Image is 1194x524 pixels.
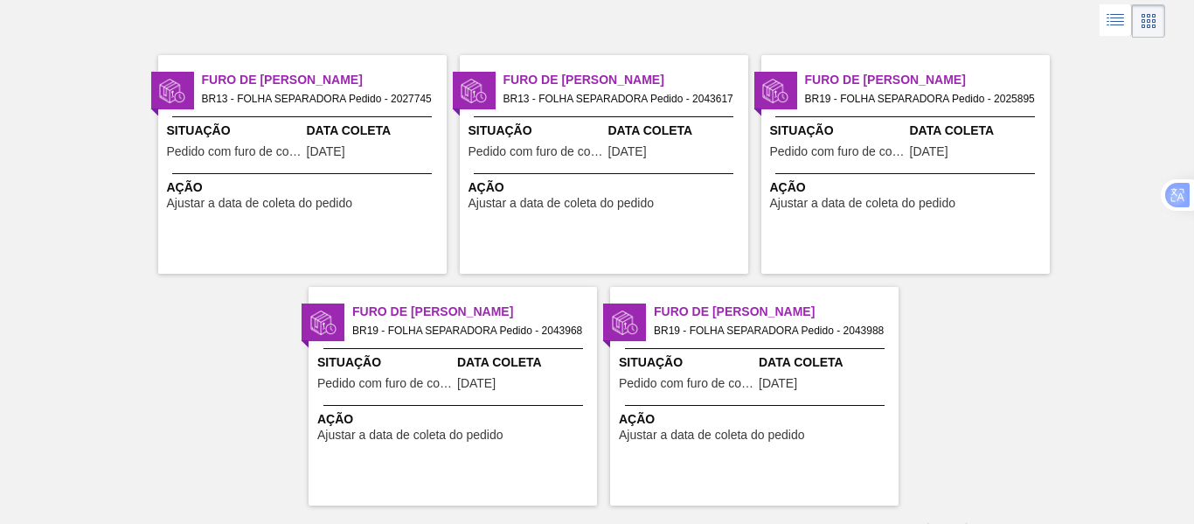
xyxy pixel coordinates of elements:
span: Data Coleta [307,122,442,140]
span: Furo de Coleta [352,303,597,321]
span: 12/10/2025 [910,145,948,158]
span: BR13 - FOLHA SEPARADORA Pedido - 2043617 [503,89,734,108]
span: BR13 - FOLHA SEPARADORA Pedido - 2027745 [202,89,433,108]
span: Pedido com furo de coleta [167,145,302,158]
span: Ajustar a data de coleta do pedido [167,197,353,210]
span: 08/10/2025 [307,145,345,158]
span: Pedido com furo de coleta [619,377,754,390]
span: Data Coleta [457,353,593,372]
span: Situação [469,122,604,140]
span: Data Coleta [910,122,1045,140]
span: 12/10/2025 [608,145,647,158]
span: BR19 - FOLHA SEPARADORA Pedido - 2043968 [352,321,583,340]
img: status [762,78,788,104]
span: Ação [317,410,593,429]
span: Ação [770,178,1045,197]
span: Situação [770,122,906,140]
span: Ação [167,178,442,197]
span: Situação [619,353,754,372]
span: BR19 - FOLHA SEPARADORA Pedido - 2043988 [654,321,885,340]
span: Data Coleta [759,353,894,372]
span: Ação [469,178,744,197]
span: Ajustar a data de coleta do pedido [619,429,805,442]
img: status [461,78,487,104]
span: Ajustar a data de coleta do pedido [469,197,655,210]
span: Data Coleta [608,122,744,140]
span: Ação [619,410,894,429]
span: Furo de Coleta [654,303,899,321]
div: Visão em Cards [1132,4,1165,38]
span: Furo de Coleta [202,71,447,89]
span: BR19 - FOLHA SEPARADORA Pedido - 2025895 [805,89,1036,108]
span: Furo de Coleta [503,71,748,89]
span: Pedido com furo de coleta [469,145,604,158]
span: Ajustar a data de coleta do pedido [770,197,956,210]
img: status [612,310,638,336]
span: 07/10/2025 [759,377,797,390]
div: Visão em Lista [1100,4,1132,38]
span: Pedido com furo de coleta [317,377,453,390]
span: Situação [167,122,302,140]
span: Furo de Coleta [805,71,1050,89]
img: status [310,310,337,336]
span: Pedido com furo de coleta [770,145,906,158]
span: Ajustar a data de coleta do pedido [317,429,503,442]
img: status [159,78,185,104]
span: 09/10/2025 [457,377,496,390]
span: Situação [317,353,453,372]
